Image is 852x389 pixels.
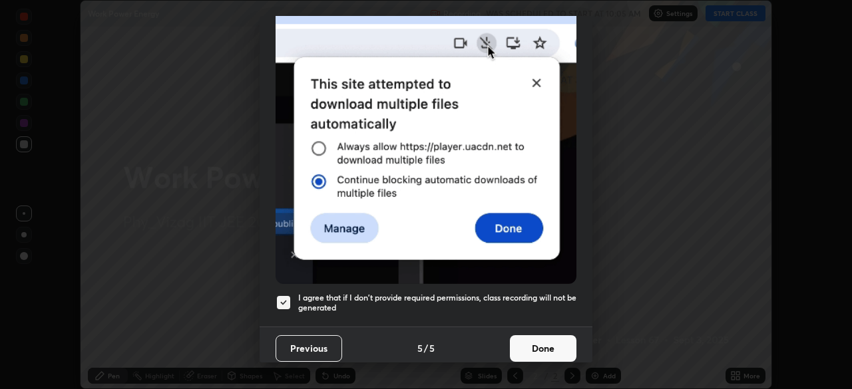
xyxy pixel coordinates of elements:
button: Done [510,335,576,362]
h4: / [424,341,428,355]
h4: 5 [429,341,435,355]
button: Previous [276,335,342,362]
h4: 5 [417,341,423,355]
h5: I agree that if I don't provide required permissions, class recording will not be generated [298,293,576,313]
